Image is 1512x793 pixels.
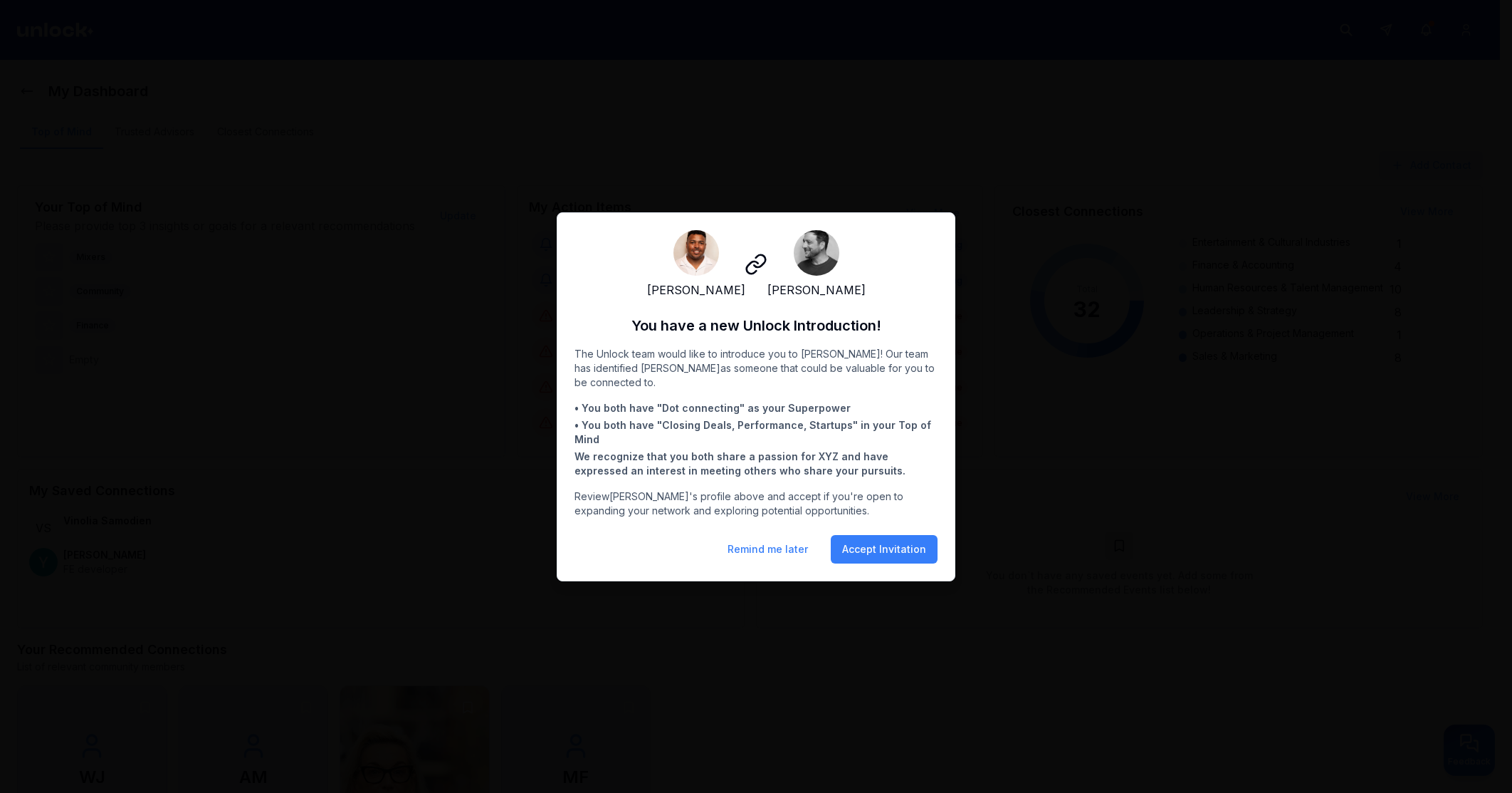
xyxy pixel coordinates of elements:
[716,535,819,564] button: Remind me later
[673,230,719,276] img: 926A1835.jpg
[574,450,938,478] li: We recognize that you both share a passion for XYZ and have expressed an interest in meeting othe...
[574,401,938,415] li: • You both have " Dot connecting " as your Superpower
[831,535,938,564] button: Accept Invitation
[574,489,938,518] p: Review [PERSON_NAME] 's profile above and accept if you're open to expanding your network and exp...
[767,281,866,299] span: [PERSON_NAME]
[574,347,938,390] p: The Unlock team would like to introduce you to [PERSON_NAME] ! Our team has identified [PERSON_NA...
[647,281,745,299] span: [PERSON_NAME]
[574,316,938,336] h2: You have a new Unlock Introduction!
[574,418,938,447] li: • You both have " Closing Deals, Performance, Startups " in your Top of Mind
[794,230,839,276] img: Headshot.jpg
